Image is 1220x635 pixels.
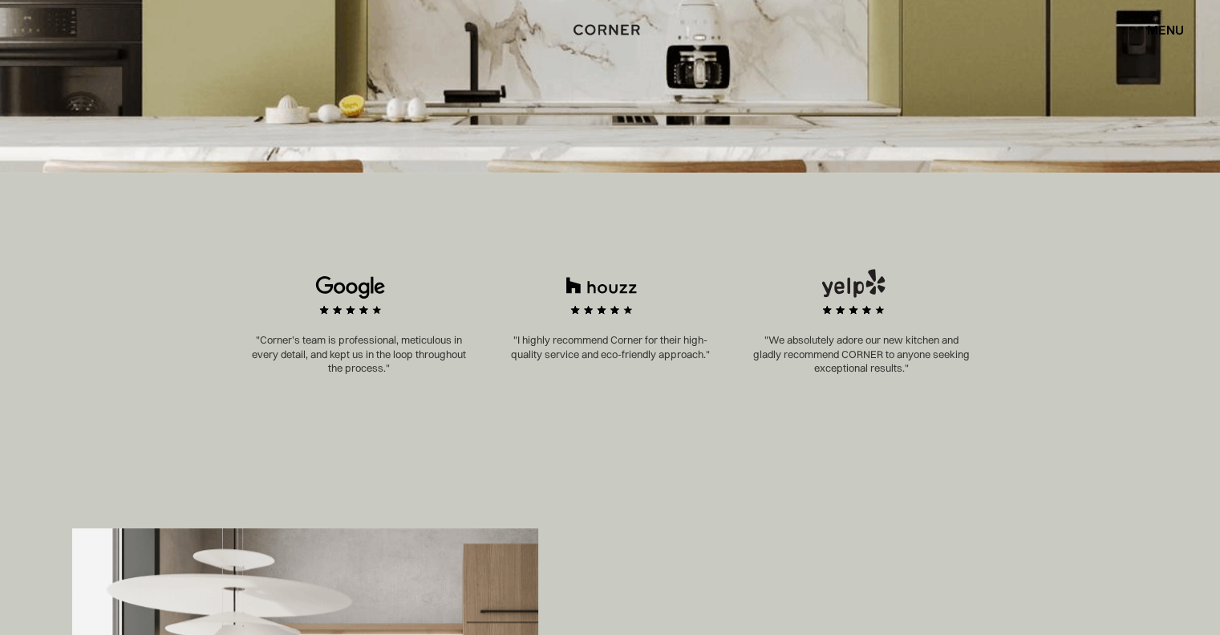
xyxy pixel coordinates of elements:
[1147,23,1184,36] div: menu
[752,333,971,376] p: "We absolutely adore our new kitchen and gladly recommend CORNER to anyone seeking exceptional re...
[249,333,468,376] p: "Corner’s team is professional, meticulous in every detail, and kept us in the loop throughout th...
[562,19,658,40] a: home
[501,333,719,361] p: "I highly recommend Corner for their high-quality service and eco-friendly approach."
[1131,16,1184,43] div: menu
